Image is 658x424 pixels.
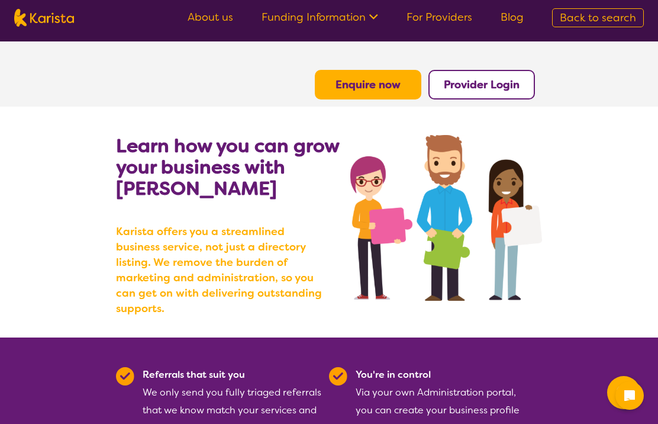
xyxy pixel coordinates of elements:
[188,10,233,24] a: About us
[116,133,339,201] b: Learn how you can grow your business with [PERSON_NAME]
[329,367,347,386] img: Tick
[560,11,636,25] span: Back to search
[315,70,421,99] button: Enquire now
[143,368,245,381] b: Referrals that suit you
[116,367,134,386] img: Tick
[336,78,401,92] a: Enquire now
[356,368,431,381] b: You're in control
[350,135,542,301] img: grow your business with Karista
[501,10,524,24] a: Blog
[262,10,378,24] a: Funding Information
[428,70,535,99] button: Provider Login
[552,8,644,27] a: Back to search
[607,376,640,409] button: Channel Menu
[14,9,74,27] img: Karista logo
[444,78,520,92] a: Provider Login
[407,10,472,24] a: For Providers
[116,224,329,316] b: Karista offers you a streamlined business service, not just a directory listing. We remove the bu...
